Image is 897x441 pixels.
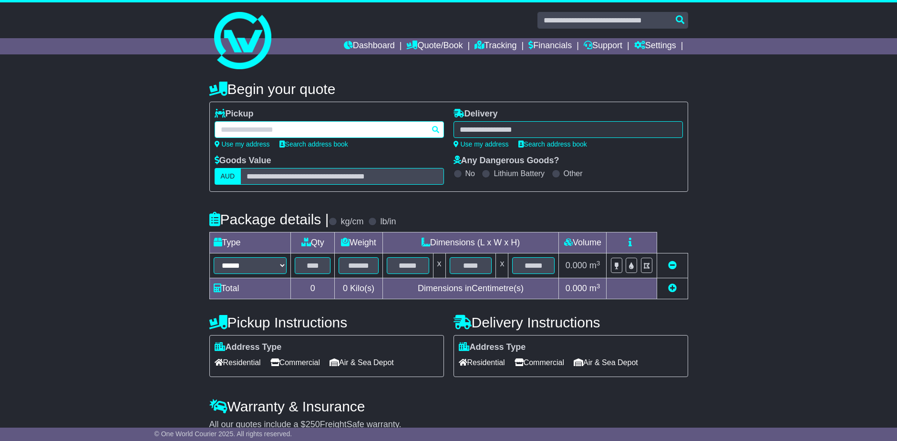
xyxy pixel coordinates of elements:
[634,38,676,54] a: Settings
[566,261,587,270] span: 0.000
[566,283,587,293] span: 0.000
[496,253,508,278] td: x
[564,169,583,178] label: Other
[335,278,382,299] td: Kilo(s)
[209,81,688,97] h4: Begin your quote
[589,261,600,270] span: m
[459,355,505,370] span: Residential
[518,140,587,148] a: Search address book
[343,283,348,293] span: 0
[209,420,688,430] div: All our quotes include a $ FreightSafe warranty.
[209,399,688,414] h4: Warranty & Insurance
[597,260,600,267] sup: 3
[668,283,677,293] a: Add new item
[574,355,638,370] span: Air & Sea Depot
[209,278,291,299] td: Total
[494,169,545,178] label: Lithium Battery
[380,217,396,227] label: lb/in
[382,232,559,253] td: Dimensions (L x W x H)
[559,232,607,253] td: Volume
[215,140,270,148] a: Use my address
[406,38,463,54] a: Quote/Book
[215,156,271,166] label: Goods Value
[382,278,559,299] td: Dimensions in Centimetre(s)
[589,283,600,293] span: m
[270,355,320,370] span: Commercial
[215,355,261,370] span: Residential
[155,430,292,438] span: © One World Courier 2025. All rights reserved.
[209,315,444,330] h4: Pickup Instructions
[335,232,382,253] td: Weight
[209,211,329,227] h4: Package details |
[459,342,526,353] label: Address Type
[433,253,445,278] td: x
[454,156,559,166] label: Any Dangerous Goods?
[668,261,677,270] a: Remove this item
[215,121,444,138] typeahead: Please provide city
[584,38,622,54] a: Support
[306,420,320,429] span: 250
[291,232,335,253] td: Qty
[597,283,600,290] sup: 3
[454,315,688,330] h4: Delivery Instructions
[340,217,363,227] label: kg/cm
[279,140,348,148] a: Search address book
[528,38,572,54] a: Financials
[209,232,291,253] td: Type
[344,38,395,54] a: Dashboard
[454,109,498,119] label: Delivery
[215,168,241,185] label: AUD
[215,342,282,353] label: Address Type
[515,355,564,370] span: Commercial
[291,278,335,299] td: 0
[454,140,509,148] a: Use my address
[474,38,516,54] a: Tracking
[215,109,254,119] label: Pickup
[465,169,475,178] label: No
[330,355,394,370] span: Air & Sea Depot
